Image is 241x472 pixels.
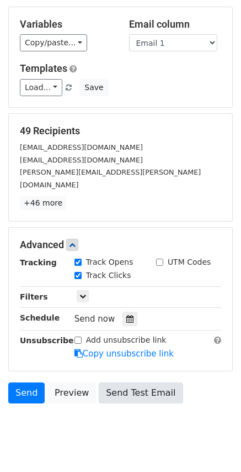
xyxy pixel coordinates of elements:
[74,349,174,359] a: Copy unsubscribe link
[99,382,183,403] a: Send Test Email
[20,62,67,74] a: Templates
[47,382,96,403] a: Preview
[20,34,87,51] a: Copy/paste...
[86,334,167,346] label: Add unsubscribe link
[20,239,221,251] h5: Advanced
[86,256,133,268] label: Track Opens
[20,196,66,210] a: +46 more
[86,270,131,281] label: Track Clicks
[20,125,221,137] h5: 49 Recipients
[20,336,74,345] strong: Unsubscribe
[20,258,57,267] strong: Tracking
[20,18,113,30] h5: Variables
[74,314,115,324] span: Send now
[20,143,143,151] small: [EMAIL_ADDRESS][DOMAIN_NAME]
[20,156,143,164] small: [EMAIL_ADDRESS][DOMAIN_NAME]
[20,168,201,189] small: [PERSON_NAME][EMAIL_ADDRESS][PERSON_NAME][DOMAIN_NAME]
[186,419,241,472] iframe: Chat Widget
[79,79,108,96] button: Save
[129,18,222,30] h5: Email column
[20,313,60,322] strong: Schedule
[168,256,211,268] label: UTM Codes
[20,79,62,96] a: Load...
[8,382,45,403] a: Send
[20,292,48,301] strong: Filters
